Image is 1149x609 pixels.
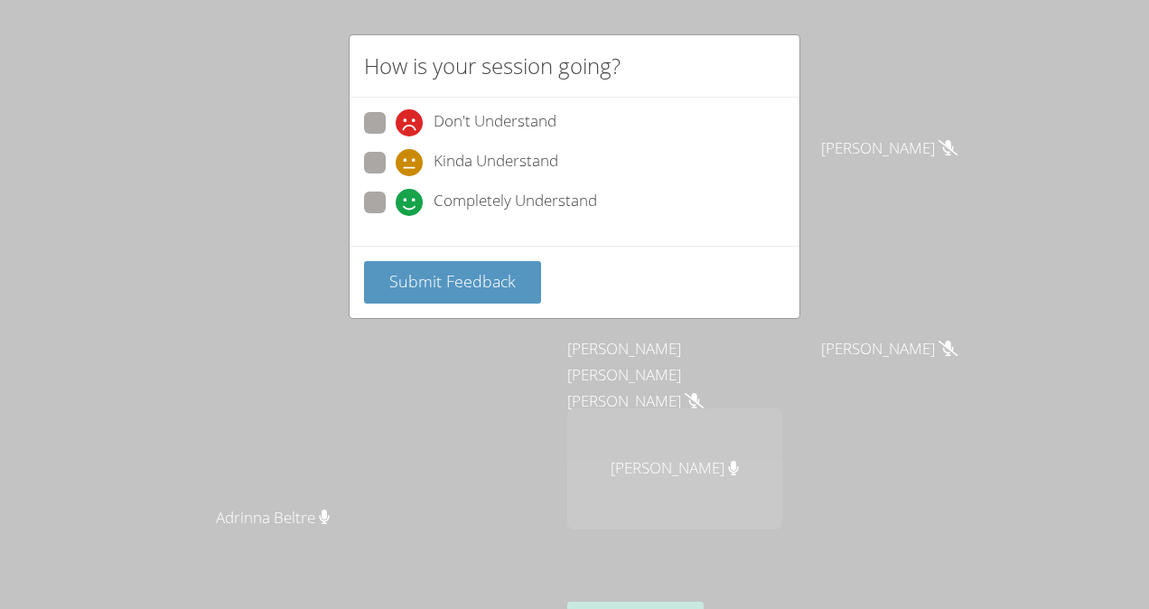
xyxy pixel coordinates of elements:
button: Submit Feedback [364,261,541,304]
h2: How is your session going? [364,50,621,82]
span: Don't Understand [434,109,556,136]
span: Kinda Understand [434,149,558,176]
span: Submit Feedback [389,270,516,292]
span: Completely Understand [434,189,597,216]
